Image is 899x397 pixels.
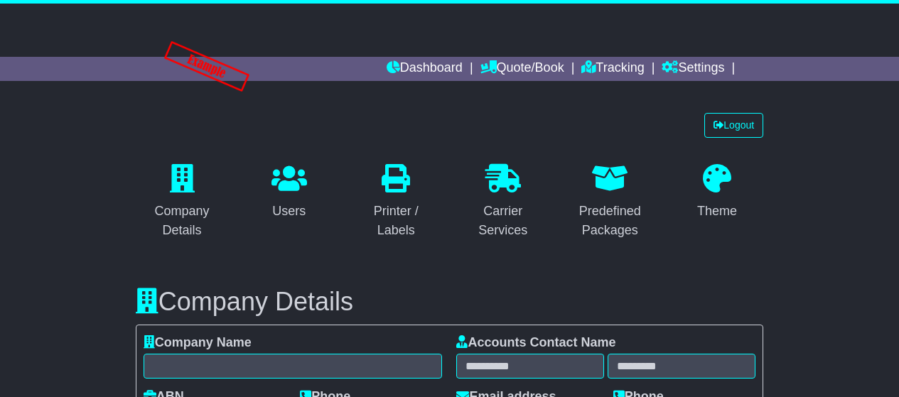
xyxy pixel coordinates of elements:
[456,335,615,351] label: Accounts Contact Name
[573,202,647,240] div: Predefined Packages
[564,159,657,245] a: Predefined Packages
[688,159,746,226] a: Theme
[145,202,220,240] div: Company Details
[144,335,252,351] label: Company Name
[136,159,229,245] a: Company Details
[466,202,541,240] div: Carrier Services
[271,202,307,221] div: Users
[387,57,463,81] a: Dashboard
[662,57,724,81] a: Settings
[136,288,763,316] h3: Company Details
[697,202,737,221] div: Theme
[457,159,550,245] a: Carrier Services
[480,57,564,81] a: Quote/Book
[262,159,316,226] a: Users
[350,159,443,245] a: Printer / Labels
[359,202,434,240] div: Printer / Labels
[581,57,644,81] a: Tracking
[704,113,763,138] a: Logout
